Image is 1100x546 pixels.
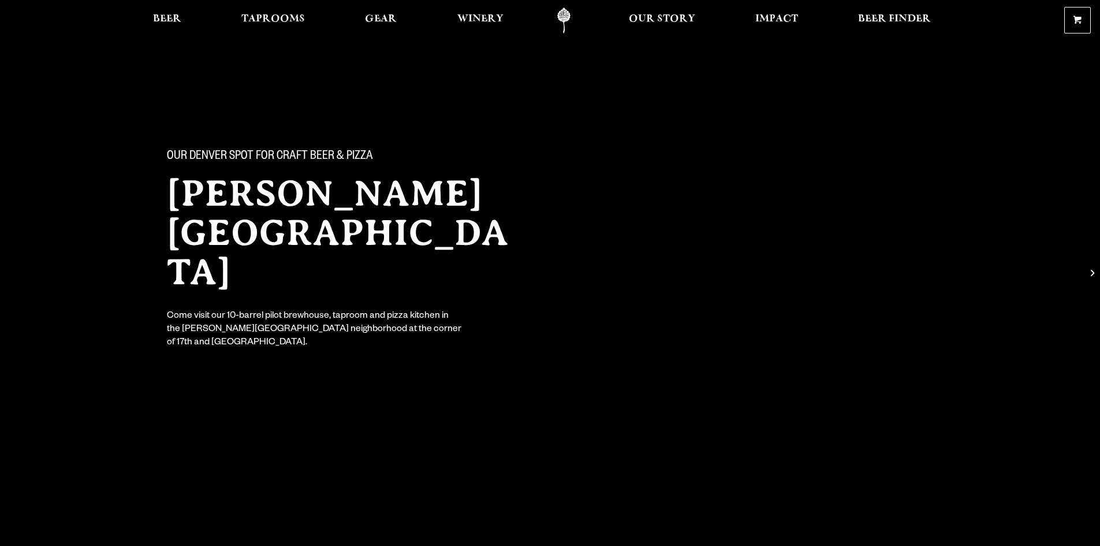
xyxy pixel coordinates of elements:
span: Beer [153,14,181,24]
a: Impact [748,8,806,34]
span: Our Story [629,14,695,24]
a: Taprooms [234,8,312,34]
h2: [PERSON_NAME][GEOGRAPHIC_DATA] [167,174,527,292]
div: Come visit our 10-barrel pilot brewhouse, taproom and pizza kitchen in the [PERSON_NAME][GEOGRAPH... [167,310,463,350]
a: Gear [357,8,404,34]
span: Impact [755,14,798,24]
a: Beer Finder [851,8,938,34]
span: Taprooms [241,14,305,24]
span: Gear [365,14,397,24]
a: Our Story [621,8,703,34]
a: Winery [450,8,511,34]
span: Winery [457,14,504,24]
a: Beer [146,8,189,34]
span: Our Denver spot for craft beer & pizza [167,150,373,165]
a: Odell Home [542,8,586,34]
span: Beer Finder [858,14,931,24]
